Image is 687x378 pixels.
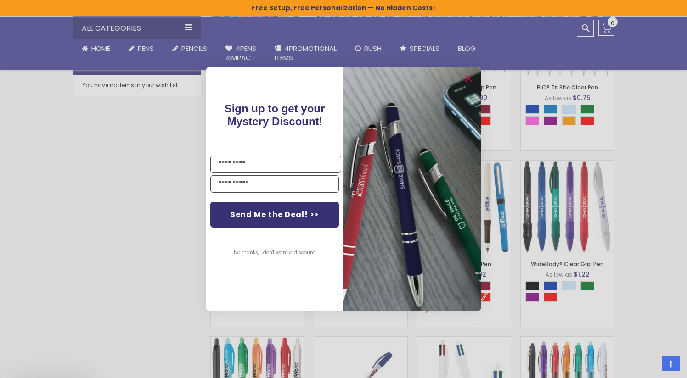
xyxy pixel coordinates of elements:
[210,202,339,228] button: Send Me the Deal! >>
[229,241,321,264] button: No thanks, I don't want a discount.
[225,102,325,128] span: Sign up to get your Mystery Discount
[225,102,325,128] span: !
[611,353,687,378] iframe: Google Customer Reviews
[343,67,481,311] img: pop-up-image
[461,71,476,86] button: Close dialog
